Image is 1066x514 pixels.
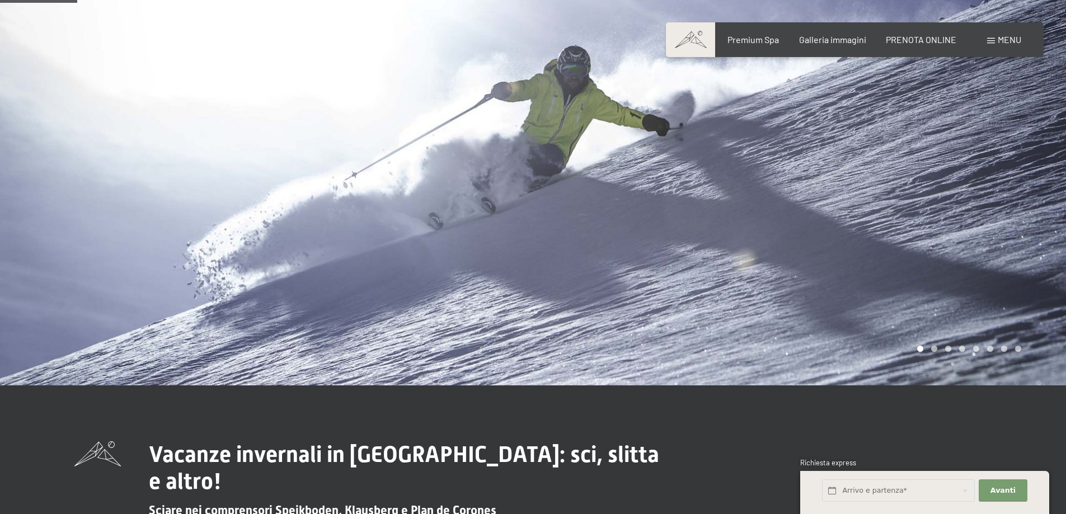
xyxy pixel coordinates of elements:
div: Carousel Page 6 [987,346,993,352]
span: Vacanze invernali in [GEOGRAPHIC_DATA]: sci, slitta e altro! [149,441,659,494]
a: Premium Spa [727,34,779,45]
span: Richiesta express [800,458,856,467]
a: Galleria immagini [799,34,866,45]
button: Avanti [979,479,1027,502]
a: PRENOTA ONLINE [886,34,956,45]
div: Carousel Page 7 [1001,346,1007,352]
div: Carousel Page 3 [945,346,951,352]
span: Avanti [990,485,1016,496]
div: Carousel Pagination [913,346,1021,352]
div: Carousel Page 8 [1015,346,1021,352]
div: Carousel Page 1 (Current Slide) [917,346,923,352]
div: Carousel Page 5 [973,346,979,352]
div: Carousel Page 2 [931,346,937,352]
div: Carousel Page 4 [959,346,965,352]
span: Menu [998,34,1021,45]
